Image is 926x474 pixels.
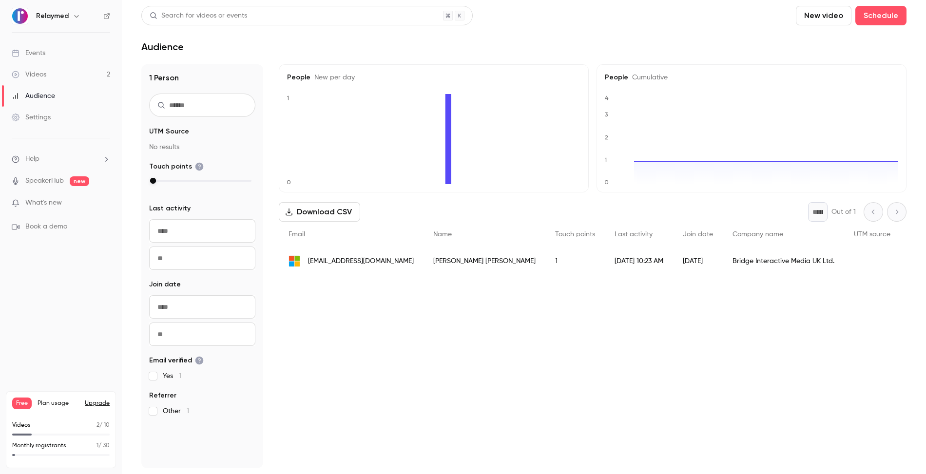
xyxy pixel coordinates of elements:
[287,179,291,186] text: 0
[308,256,414,266] span: [EMAIL_ADDRESS][DOMAIN_NAME]
[12,113,51,122] div: Settings
[604,156,607,163] text: 1
[287,95,289,101] text: 1
[289,231,305,238] span: Email
[149,72,255,84] h1: 1 Person
[12,48,45,58] div: Events
[605,247,673,275] div: [DATE] 10:23 AM
[12,91,55,101] div: Audience
[150,11,247,21] div: Search for videos or events
[12,154,110,164] li: help-dropdown-opener
[150,178,156,184] div: max
[38,399,79,407] span: Plan usage
[70,176,89,186] span: new
[163,406,189,416] span: Other
[149,142,255,152] p: No results
[149,356,204,365] span: Email verified
[141,41,184,53] h1: Audience
[149,219,255,243] input: From
[36,11,69,21] h6: Relaymed
[85,399,110,407] button: Upgrade
[433,231,452,238] span: Name
[683,231,713,238] span: Join date
[12,441,66,450] p: Monthly registrants
[149,391,176,400] span: Referrer
[98,199,110,208] iframe: Noticeable Trigger
[149,295,255,319] input: From
[605,134,608,141] text: 2
[96,441,110,450] p: / 30
[179,373,181,379] span: 1
[163,371,181,381] span: Yes
[733,231,783,238] span: Company name
[289,255,300,267] img: live.com
[615,231,653,238] span: Last activity
[149,280,181,289] span: Join date
[604,179,609,186] text: 0
[149,127,189,136] span: UTM Source
[796,6,851,25] button: New video
[855,6,907,25] button: Schedule
[545,247,605,275] div: 1
[287,73,580,82] h5: People
[25,222,67,232] span: Book a demo
[96,422,99,428] span: 2
[12,8,28,24] img: Relaymed
[149,322,255,346] input: To
[605,111,608,118] text: 3
[424,247,545,275] div: [PERSON_NAME] [PERSON_NAME]
[279,202,360,222] button: Download CSV
[25,176,64,186] a: SpeakerHub
[12,398,32,409] span: Free
[25,154,39,164] span: Help
[555,231,595,238] span: Touch points
[605,95,609,101] text: 4
[12,421,31,430] p: Videos
[605,73,898,82] h5: People
[149,162,204,171] span: Touch points
[628,74,668,81] span: Cumulative
[310,74,355,81] span: New per day
[673,247,723,275] div: [DATE]
[187,408,189,415] span: 1
[12,70,46,79] div: Videos
[25,198,62,208] span: What's new
[96,443,98,449] span: 1
[149,204,191,213] span: Last activity
[149,246,255,270] input: To
[831,207,856,217] p: Out of 1
[723,247,844,275] div: Bridge Interactive Media UK Ltd.
[854,231,890,238] span: UTM source
[96,421,110,430] p: / 10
